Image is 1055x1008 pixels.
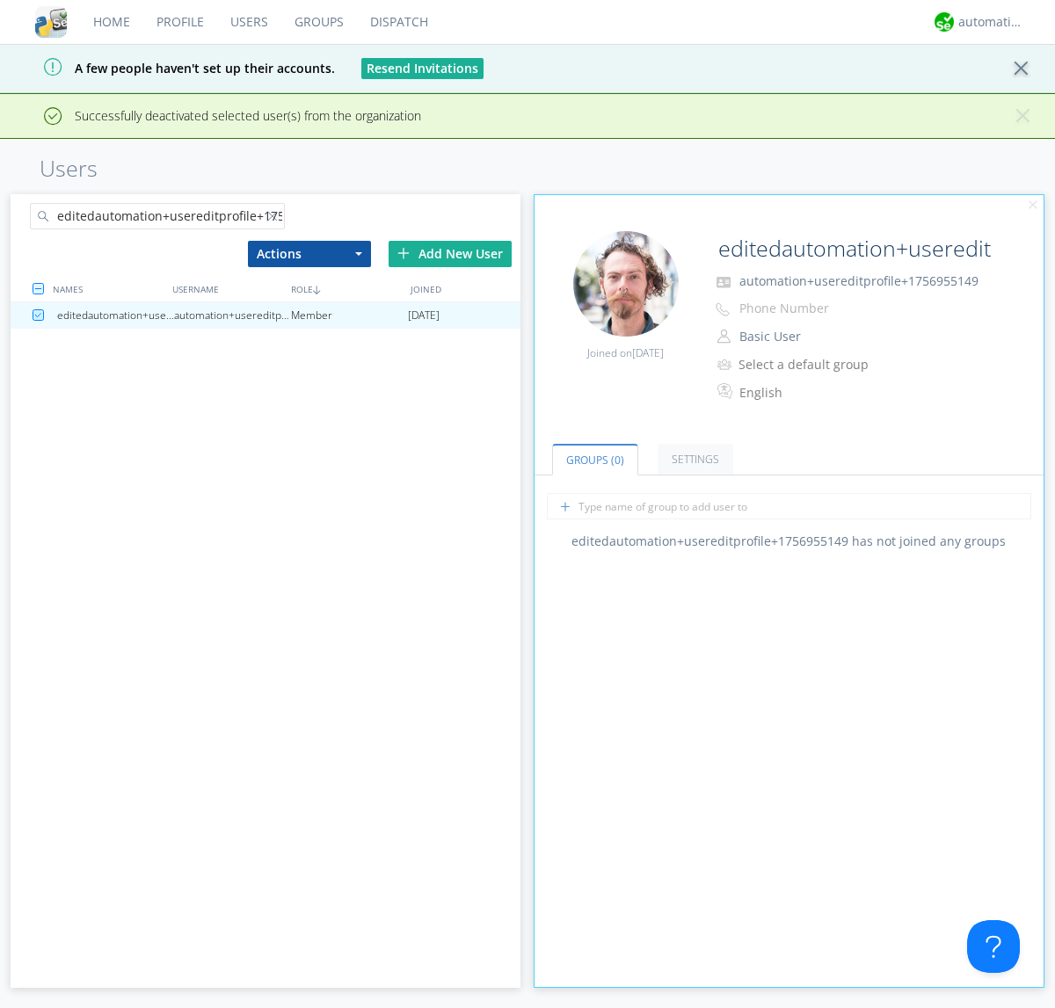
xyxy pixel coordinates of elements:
[174,302,291,329] div: automation+usereditprofile+1756955149
[658,444,733,475] a: Settings
[287,276,405,301] div: ROLE
[739,272,979,289] span: automation+usereditprofile+1756955149
[535,533,1044,550] div: editedautomation+usereditprofile+1756955149 has not joined any groups
[935,12,954,32] img: d2d01cd9b4174d08988066c6d424eccd
[406,276,525,301] div: JOINED
[711,231,995,266] input: Name
[397,247,410,259] img: plus.svg
[716,302,730,316] img: phone-outline.svg
[717,352,734,376] img: icon-alert-users-thin-outline.svg
[13,60,335,76] span: A few people haven't set up their accounts.
[57,302,174,329] div: editedautomation+usereditprofile+1756955149
[738,356,885,373] div: Select a default group
[13,107,421,124] span: Successfully deactivated selected user(s) from the organization
[547,493,1031,519] input: Type name of group to add user to
[587,345,664,360] span: Joined on
[408,302,440,329] span: [DATE]
[967,920,1020,973] iframe: Toggle Customer Support
[958,13,1024,31] div: automation+atlas
[739,384,886,402] div: English
[389,241,512,267] div: Add New User
[168,276,287,301] div: USERNAME
[632,345,664,360] span: [DATE]
[717,381,735,402] img: In groups with Translation enabled, this user's messages will be automatically translated to and ...
[291,302,408,329] div: Member
[248,241,371,267] button: Actions
[573,231,679,337] img: a1747a64e65f4bfc997726164abf3992
[11,302,520,329] a: editedautomation+usereditprofile+1756955149automation+usereditprofile+1756955149Member[DATE]
[717,330,731,344] img: person-outline.svg
[1027,199,1039,212] img: cancel.svg
[30,203,285,229] input: Search users
[361,58,484,79] button: Resend Invitations
[733,324,909,349] button: Basic User
[552,444,638,475] a: Groups (0)
[48,276,167,301] div: NAMES
[35,6,67,38] img: cddb5a64eb264b2086981ab96f4c1ba7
